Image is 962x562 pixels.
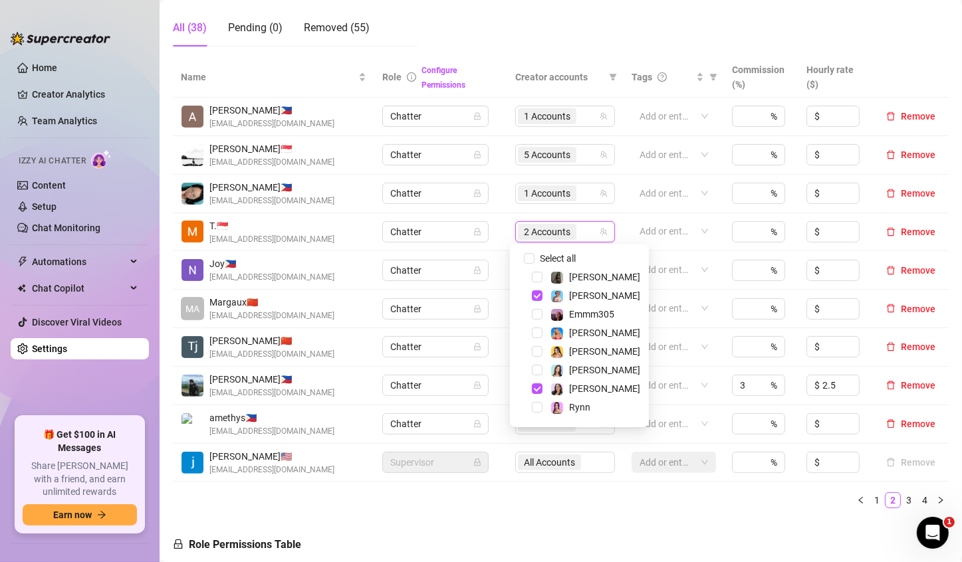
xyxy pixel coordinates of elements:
span: team [600,112,608,120]
span: Emmm305 [569,309,614,320]
img: Sami [551,383,563,395]
span: team [600,228,608,236]
span: delete [886,304,896,313]
span: team [600,189,608,197]
span: 2 Accounts [524,225,570,239]
span: [EMAIL_ADDRESS][DOMAIN_NAME] [209,425,334,438]
span: lock [473,112,481,120]
span: delete [886,112,896,121]
span: Name [181,70,356,84]
span: Select tree node [532,365,542,375]
span: 1 Accounts [518,185,576,201]
img: Wyne [181,144,203,166]
span: Chatter [390,260,481,280]
span: Joy 🇵🇭 [209,256,334,271]
th: Commission (%) [724,57,798,98]
span: Chatter [390,414,481,434]
span: [PERSON_NAME] 🇨🇳 [209,333,334,348]
span: delete [886,266,896,275]
a: Team Analytics [32,116,97,126]
img: Joy [181,259,203,281]
span: Select tree node [532,402,542,413]
span: thunderbolt [17,256,28,267]
span: Chatter [390,106,481,126]
span: Select tree node [532,346,542,357]
span: Automations [32,251,126,272]
button: Remove [881,147,941,163]
span: info-circle [407,72,416,82]
span: [EMAIL_ADDRESS][DOMAIN_NAME] [209,348,334,361]
a: Settings [32,343,67,354]
a: 4 [917,493,932,508]
img: Tj Espiritu [181,336,203,358]
span: Izzy AI Chatter [19,155,86,167]
span: filter [709,73,717,81]
span: [EMAIL_ADDRESS][DOMAIN_NAME] [209,464,334,476]
button: Earn nowarrow-right [23,504,137,525]
li: Next Page [933,492,949,508]
span: Remove [901,188,935,199]
span: Chatter [390,375,481,395]
li: 4 [917,492,933,508]
span: left [857,496,865,504]
span: Remove [901,380,935,391]
span: 1 Accounts [524,186,570,201]
img: Amelia [551,365,563,377]
span: [PERSON_NAME] [569,365,640,375]
span: [EMAIL_ADDRESS][DOMAIN_NAME] [209,387,334,399]
div: Pending (0) [228,20,283,36]
span: [PERSON_NAME] 🇸🇬 [209,141,334,156]
span: [PERSON_NAME] [569,290,640,301]
span: lock [473,228,481,236]
a: Creator Analytics [32,84,138,105]
span: lock [473,266,481,274]
span: lock [473,305,481,313]
span: Remove [901,149,935,160]
div: All (38) [173,20,207,36]
th: Name [173,57,374,98]
button: right [933,492,949,508]
img: Chat Copilot [17,284,26,293]
span: [PERSON_NAME] [569,328,640,338]
img: Jocelyn [551,346,563,358]
span: 🎁 Get $100 in AI Messages [23,428,137,454]
span: filter [707,67,720,87]
span: Remove [901,304,935,314]
img: amethys [181,413,203,435]
img: Angelica Cuyos [181,106,203,128]
th: Hourly rate ($) [798,57,873,98]
img: jocelyne espinosa [181,452,203,474]
span: Select tree node [532,309,542,320]
span: Select tree node [532,383,542,394]
a: Chat Monitoring [32,223,100,233]
button: Remove [881,339,941,355]
span: Chatter [390,183,481,203]
span: [PERSON_NAME] [569,346,640,357]
span: delete [886,381,896,390]
span: Supervisor [390,452,481,472]
span: 1 Accounts [518,108,576,124]
span: [EMAIL_ADDRESS][DOMAIN_NAME] [209,233,334,246]
span: Remove [901,419,935,429]
span: 1 Accounts [524,109,570,124]
button: Remove [881,224,941,240]
span: MA [185,302,199,316]
img: Trixia Sy [181,221,203,242]
span: [EMAIL_ADDRESS][DOMAIN_NAME] [209,195,334,207]
span: Remove [901,341,935,352]
span: Chatter [390,222,481,242]
span: Margaux 🇨🇳 [209,295,334,310]
span: delete [886,419,896,428]
span: T. 🇸🇬 [209,219,334,233]
span: Rynn [569,402,590,413]
span: lock [473,151,481,159]
button: Remove [881,301,941,317]
span: Earn now [53,510,92,520]
span: right [937,496,945,504]
span: Select all [535,251,581,266]
button: Remove [881,185,941,201]
span: Tags [632,70,652,84]
span: lock [473,189,481,197]
span: Chatter [390,145,481,165]
button: Remove [881,377,941,393]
